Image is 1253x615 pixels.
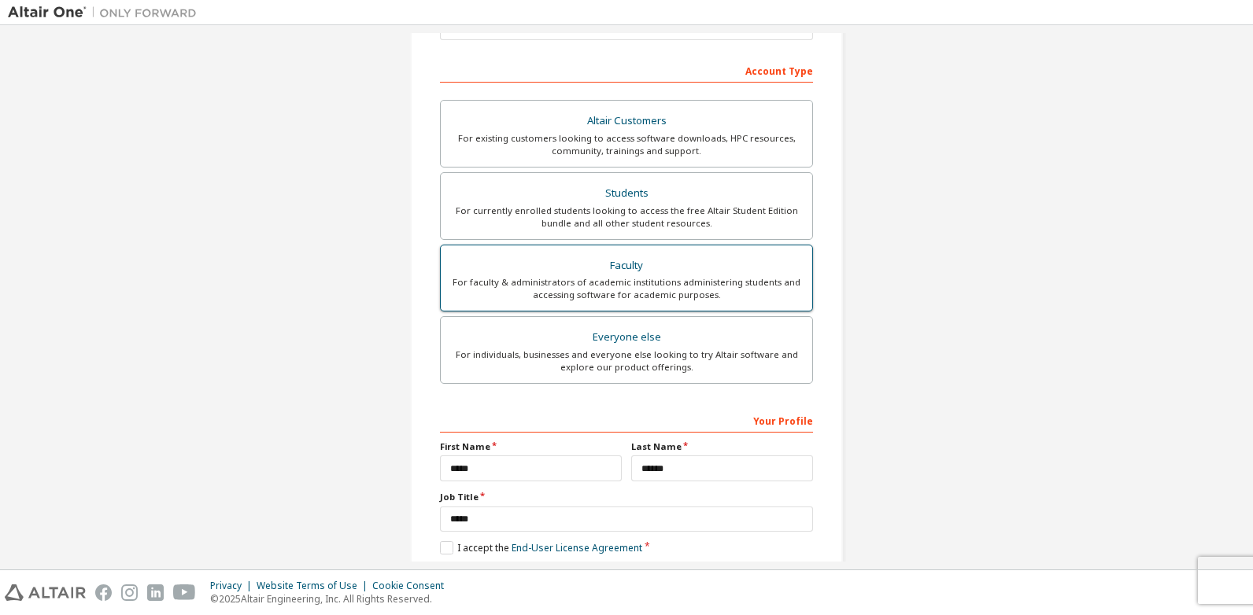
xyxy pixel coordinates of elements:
div: Account Type [440,57,813,83]
label: I accept the [440,541,642,554]
div: For faculty & administrators of academic institutions administering students and accessing softwa... [450,276,803,301]
img: linkedin.svg [147,584,164,601]
div: Students [450,182,803,204]
div: Everyone else [450,326,803,348]
div: Website Terms of Use [257,580,372,592]
div: For individuals, businesses and everyone else looking to try Altair software and explore our prod... [450,348,803,374]
label: Job Title [440,491,813,503]
img: facebook.svg [95,584,112,601]
img: youtube.svg [173,584,196,601]
a: End-User License Agreement [512,541,642,554]
img: instagram.svg [121,584,138,601]
div: Cookie Consent [372,580,453,592]
div: For currently enrolled students looking to access the free Altair Student Edition bundle and all ... [450,204,803,230]
label: Last Name [631,440,813,453]
img: altair_logo.svg [5,584,86,601]
div: Your Profile [440,407,813,433]
label: First Name [440,440,622,453]
div: Faculty [450,255,803,277]
div: Altair Customers [450,110,803,132]
div: For existing customers looking to access software downloads, HPC resources, community, trainings ... [450,132,803,157]
div: Privacy [210,580,257,592]
p: © 2025 Altair Engineering, Inc. All Rights Reserved. [210,592,453,606]
img: Altair One [8,5,205,20]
